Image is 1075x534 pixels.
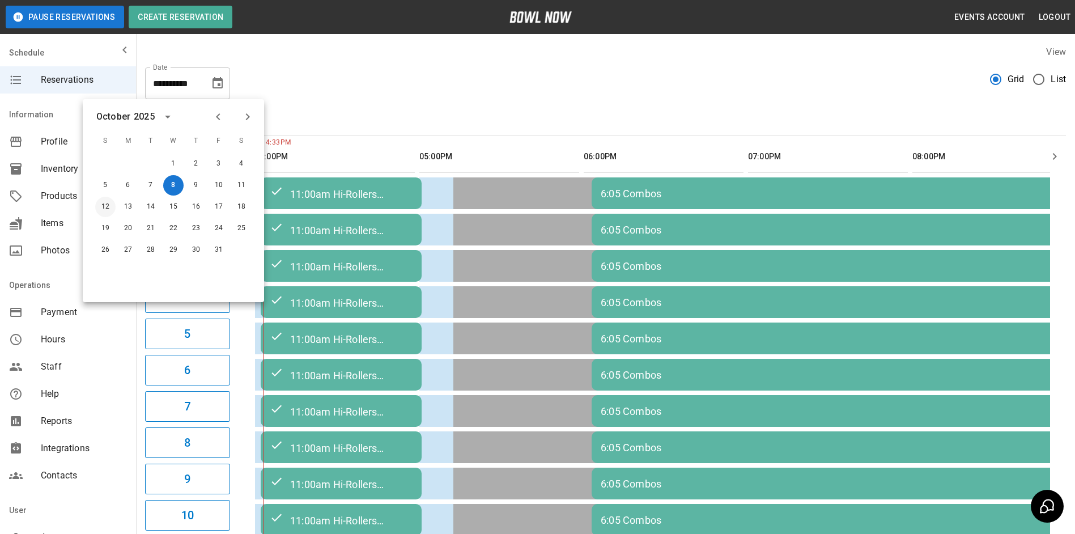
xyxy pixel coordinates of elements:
[95,218,116,239] button: Oct 19, 2025
[1051,73,1066,86] span: List
[209,240,229,260] button: Oct 31, 2025
[129,6,232,28] button: Create Reservation
[231,130,252,152] span: S
[186,130,206,152] span: T
[141,130,161,152] span: T
[118,218,138,239] button: Oct 20, 2025
[601,369,1074,381] div: 6:05 Combos
[41,442,127,455] span: Integrations
[6,6,124,28] button: Pause Reservations
[270,404,413,418] div: 11:00am Hi-Rollers League
[270,295,413,309] div: 11:00am Hi-Rollers League
[95,130,116,152] span: S
[601,333,1074,345] div: 6:05 Combos
[41,135,127,149] span: Profile
[41,244,127,257] span: Photos
[601,224,1074,236] div: 6:05 Combos
[163,240,184,260] button: Oct 29, 2025
[231,218,252,239] button: Oct 25, 2025
[184,434,190,452] h6: 8
[141,197,161,217] button: Oct 14, 2025
[181,506,194,524] h6: 10
[41,306,127,319] span: Payment
[163,175,184,196] button: Oct 8, 2025
[163,154,184,174] button: Oct 1, 2025
[41,217,127,230] span: Items
[601,478,1074,490] div: 6:05 Combos
[601,296,1074,308] div: 6:05 Combos
[41,189,127,203] span: Products
[145,108,1066,135] div: inventory tabs
[601,514,1074,526] div: 6:05 Combos
[145,427,230,458] button: 8
[206,72,229,95] button: Choose date, selected date is Oct 8, 2025
[270,223,413,236] div: 11:00am Hi-Rollers League
[1046,46,1066,57] label: View
[270,187,413,200] div: 11:00am Hi-Rollers League
[238,107,257,126] button: Next month
[270,259,413,273] div: 11:00am Hi-Rollers League
[209,175,229,196] button: Oct 10, 2025
[145,464,230,494] button: 9
[270,332,413,345] div: 11:00am Hi-Rollers League
[263,137,266,149] span: 4:33PM
[184,470,190,488] h6: 9
[163,197,184,217] button: Oct 15, 2025
[601,442,1074,454] div: 6:05 Combos
[186,175,206,196] button: Oct 9, 2025
[950,7,1030,28] button: Events Account
[95,175,116,196] button: Oct 5, 2025
[95,197,116,217] button: Oct 12, 2025
[270,513,413,527] div: 11:00am Hi-Rollers League
[41,162,127,176] span: Inventory
[209,107,228,126] button: Previous month
[184,397,190,416] h6: 7
[118,197,138,217] button: Oct 13, 2025
[145,500,230,531] button: 10
[184,361,190,379] h6: 6
[145,355,230,385] button: 6
[163,130,184,152] span: W
[270,440,413,454] div: 11:00am Hi-Rollers League
[118,130,138,152] span: M
[95,240,116,260] button: Oct 26, 2025
[270,368,413,382] div: 11:00am Hi-Rollers League
[231,175,252,196] button: Oct 11, 2025
[134,110,155,124] div: 2025
[231,197,252,217] button: Oct 18, 2025
[601,405,1074,417] div: 6:05 Combos
[141,240,161,260] button: Oct 28, 2025
[163,218,184,239] button: Oct 22, 2025
[186,197,206,217] button: Oct 16, 2025
[141,175,161,196] button: Oct 7, 2025
[1008,73,1025,86] span: Grid
[209,130,229,152] span: F
[41,360,127,374] span: Staff
[1034,7,1075,28] button: Logout
[184,325,190,343] h6: 5
[145,391,230,422] button: 7
[186,154,206,174] button: Oct 2, 2025
[601,188,1074,200] div: 6:05 Combos
[41,469,127,482] span: Contacts
[231,154,252,174] button: Oct 4, 2025
[509,11,572,23] img: logo
[186,218,206,239] button: Oct 23, 2025
[145,319,230,349] button: 5
[41,73,127,87] span: Reservations
[209,218,229,239] button: Oct 24, 2025
[96,110,130,124] div: October
[209,154,229,174] button: Oct 3, 2025
[209,197,229,217] button: Oct 17, 2025
[41,414,127,428] span: Reports
[41,333,127,346] span: Hours
[41,387,127,401] span: Help
[118,240,138,260] button: Oct 27, 2025
[118,175,138,196] button: Oct 6, 2025
[270,477,413,490] div: 11:00am Hi-Rollers League
[601,260,1074,272] div: 6:05 Combos
[158,107,177,126] button: calendar view is open, switch to year view
[141,218,161,239] button: Oct 21, 2025
[186,240,206,260] button: Oct 30, 2025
